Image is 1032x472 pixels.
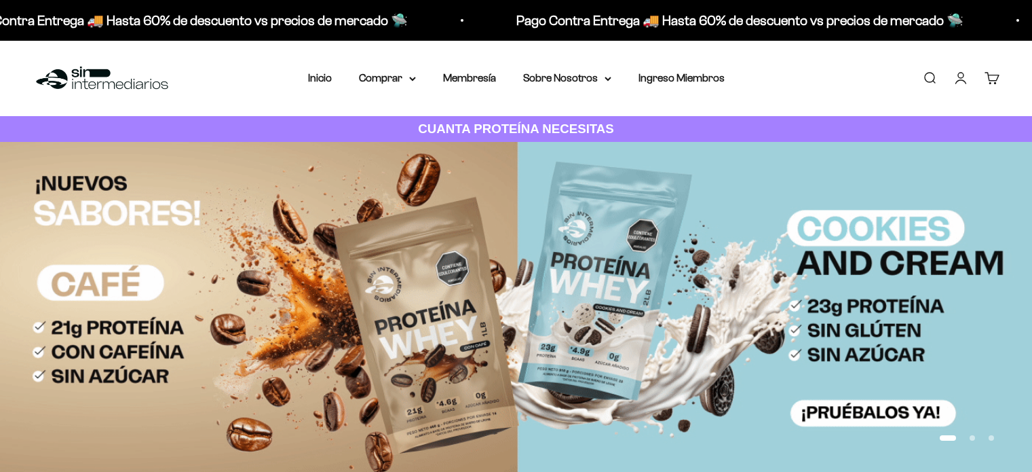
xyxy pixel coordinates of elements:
summary: Sobre Nosotros [523,69,611,87]
a: Ingreso Miembros [638,72,725,84]
strong: CUANTA PROTEÍNA NECESITAS [418,122,614,136]
a: Membresía [443,72,496,84]
summary: Comprar [359,69,416,87]
a: Inicio [308,72,332,84]
p: Pago Contra Entrega 🚚 Hasta 60% de descuento vs precios de mercado 🛸 [482,10,930,31]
